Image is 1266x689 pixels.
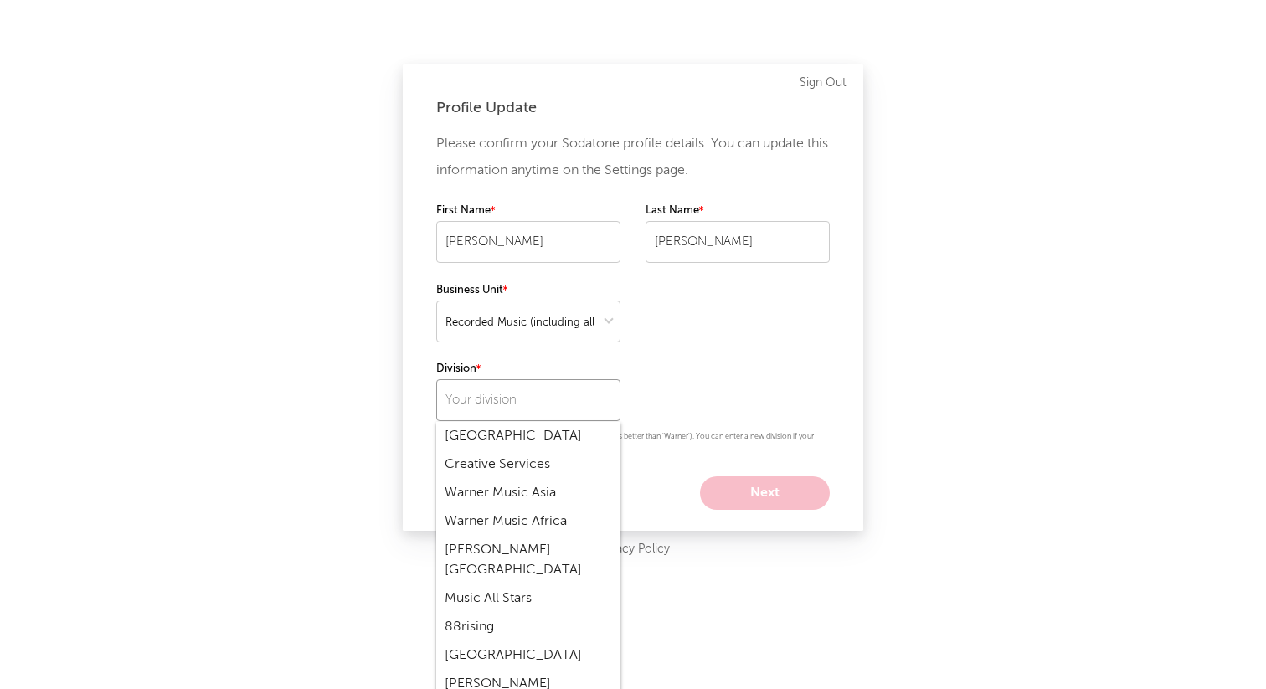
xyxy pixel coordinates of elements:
[436,641,620,670] div: [GEOGRAPHIC_DATA]
[436,479,620,507] div: Warner Music Asia
[597,539,670,560] a: Privacy Policy
[646,221,830,263] input: Your last name
[436,613,620,641] div: 88rising
[800,73,847,93] a: Sign Out
[436,131,830,184] p: Please confirm your Sodatone profile details. You can update this information anytime on the Sett...
[436,98,830,118] div: Profile Update
[700,476,830,510] button: Next
[436,201,620,221] label: First Name
[436,584,620,613] div: Music All Stars
[646,201,830,221] label: Last Name
[436,507,620,536] div: Warner Music Africa
[436,221,620,263] input: Your first name
[436,280,620,301] label: Business Unit
[436,359,620,379] label: Division
[436,422,620,450] div: [GEOGRAPHIC_DATA]
[436,536,620,584] div: [PERSON_NAME] [GEOGRAPHIC_DATA]
[436,379,620,421] input: Your division
[436,450,620,479] div: Creative Services
[436,429,830,460] p: Please be as specific as possible (e.g. 'Warner Mexico' is better than 'Warner'). You can enter a...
